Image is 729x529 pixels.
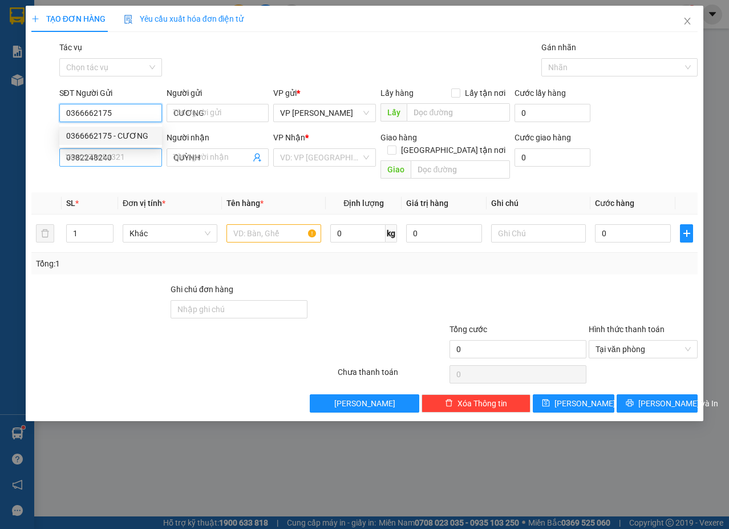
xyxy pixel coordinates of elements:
[406,199,448,208] span: Giá trị hàng
[422,394,530,413] button: deleteXóa Thông tin
[515,148,590,167] input: Cước giao hàng
[533,394,614,413] button: save[PERSON_NAME]
[411,160,510,179] input: Dọc đường
[273,133,305,142] span: VP Nhận
[449,325,487,334] span: Tổng cước
[445,399,453,408] span: delete
[380,160,411,179] span: Giao
[515,104,590,122] input: Cước lấy hàng
[123,199,165,208] span: Đơn vị tính
[683,17,692,26] span: close
[460,87,510,99] span: Lấy tận nơi
[617,394,698,413] button: printer[PERSON_NAME] và In
[589,325,665,334] label: Hình thức thanh toán
[337,366,448,386] div: Chưa thanh toán
[491,224,586,243] input: Ghi Chú
[380,103,407,122] span: Lấy
[171,300,307,318] input: Ghi chú đơn hàng
[226,199,264,208] span: Tên hàng
[310,394,419,413] button: [PERSON_NAME]
[407,103,510,122] input: Dọc đường
[595,199,634,208] span: Cước hàng
[36,257,282,270] div: Tổng: 1
[31,15,39,23] span: plus
[680,224,693,243] button: plus
[124,14,244,23] span: Yêu cầu xuất hóa đơn điện tử
[124,15,133,24] img: icon
[386,224,397,243] span: kg
[515,133,571,142] label: Cước giao hàng
[59,87,162,99] div: SĐT Người Gửi
[36,224,54,243] button: delete
[171,285,233,294] label: Ghi chú đơn hàng
[626,399,634,408] span: printer
[273,87,376,99] div: VP gửi
[226,224,321,243] input: VD: Bàn, Ghế
[253,153,262,162] span: user-add
[596,341,691,358] span: Tại văn phòng
[380,88,414,98] span: Lấy hàng
[380,133,417,142] span: Giao hàng
[515,88,566,98] label: Cước lấy hàng
[681,229,692,238] span: plus
[541,43,576,52] label: Gán nhãn
[31,14,106,23] span: TẠO ĐƠN HÀNG
[59,43,82,52] label: Tác vụ
[167,131,269,144] div: Người nhận
[542,399,550,408] span: save
[671,6,703,38] button: Close
[334,397,395,410] span: [PERSON_NAME]
[343,199,384,208] span: Định lượng
[406,224,482,243] input: 0
[280,104,369,122] span: VP Long Khánh
[59,127,162,145] div: 0366662175 - CƯƠNG
[457,397,507,410] span: Xóa Thông tin
[487,192,590,215] th: Ghi chú
[66,199,75,208] span: SL
[638,397,718,410] span: [PERSON_NAME] và In
[167,87,269,99] div: Người gửi
[129,225,210,242] span: Khác
[554,397,615,410] span: [PERSON_NAME]
[66,130,155,142] div: 0366662175 - CƯƠNG
[396,144,510,156] span: [GEOGRAPHIC_DATA] tận nơi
